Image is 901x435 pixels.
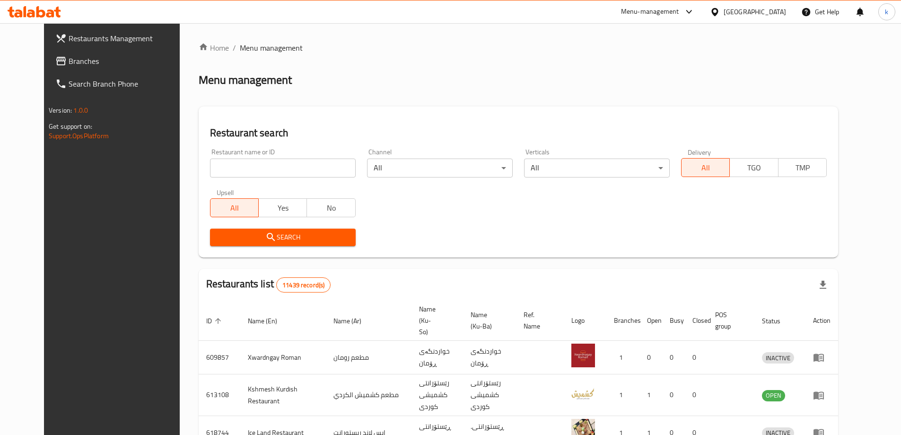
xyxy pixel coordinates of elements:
[214,201,255,215] span: All
[49,130,109,142] a: Support.OpsPlatform
[662,301,685,341] th: Busy
[524,159,670,178] div: All
[812,274,834,296] div: Export file
[621,6,679,18] div: Menu-management
[258,198,307,217] button: Yes
[762,353,794,364] span: INACTIVE
[639,341,662,374] td: 0
[813,390,831,401] div: Menu
[199,374,240,416] td: 613108
[199,72,292,88] h2: Menu management
[813,352,831,363] div: Menu
[69,55,187,67] span: Branches
[217,189,234,195] label: Upsell
[199,42,838,53] nav: breadcrumb
[681,158,730,177] button: All
[277,281,330,290] span: 11439 record(s)
[199,42,229,53] a: Home
[262,201,303,215] span: Yes
[571,344,595,367] img: Xwardngay Roman
[276,277,331,293] div: Total records count
[48,50,194,72] a: Branches
[333,315,374,327] span: Name (Ar)
[606,374,639,416] td: 1
[463,374,516,416] td: رێستۆرانتی کشمیشى كوردى
[762,390,785,401] span: OPEN
[715,309,743,332] span: POS group
[326,341,411,374] td: مطعم رومان
[73,104,88,116] span: 1.0.0
[69,78,187,89] span: Search Branch Phone
[69,33,187,44] span: Restaurants Management
[606,341,639,374] td: 1
[411,374,463,416] td: رێستۆرانتی کشمیشى كوردى
[49,104,72,116] span: Version:
[419,303,452,337] span: Name (Ku-So)
[564,301,606,341] th: Logo
[524,309,552,332] span: Ref. Name
[805,301,838,341] th: Action
[206,315,224,327] span: ID
[248,315,289,327] span: Name (En)
[48,27,194,50] a: Restaurants Management
[206,277,331,293] h2: Restaurants list
[734,161,774,175] span: TGO
[199,341,240,374] td: 609857
[762,315,793,327] span: Status
[724,7,786,17] div: [GEOGRAPHIC_DATA]
[306,198,355,217] button: No
[778,158,827,177] button: TMP
[571,382,595,405] img: Kshmesh Kurdish Restaurant
[326,374,411,416] td: مطعم كشميش الكردي
[662,341,685,374] td: 0
[240,42,303,53] span: Menu management
[729,158,778,177] button: TGO
[885,7,888,17] span: k
[210,198,259,217] button: All
[210,126,827,140] h2: Restaurant search
[240,374,326,416] td: Kshmesh Kurdish Restaurant
[685,341,708,374] td: 0
[311,201,351,215] span: No
[240,341,326,374] td: Xwardngay Roman
[685,161,726,175] span: All
[662,374,685,416] td: 0
[48,72,194,95] a: Search Branch Phone
[463,341,516,374] td: خواردنگەی ڕۆمان
[411,341,463,374] td: خواردنگەی ڕۆمان
[210,159,356,178] input: Search for restaurant name or ID..
[49,120,92,133] span: Get support on:
[639,301,662,341] th: Open
[688,149,711,155] label: Delivery
[233,42,236,53] li: /
[210,229,356,246] button: Search
[639,374,662,416] td: 1
[218,231,348,243] span: Search
[685,301,708,341] th: Closed
[782,161,823,175] span: TMP
[685,374,708,416] td: 0
[606,301,639,341] th: Branches
[367,159,513,178] div: All
[471,309,505,332] span: Name (Ku-Ba)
